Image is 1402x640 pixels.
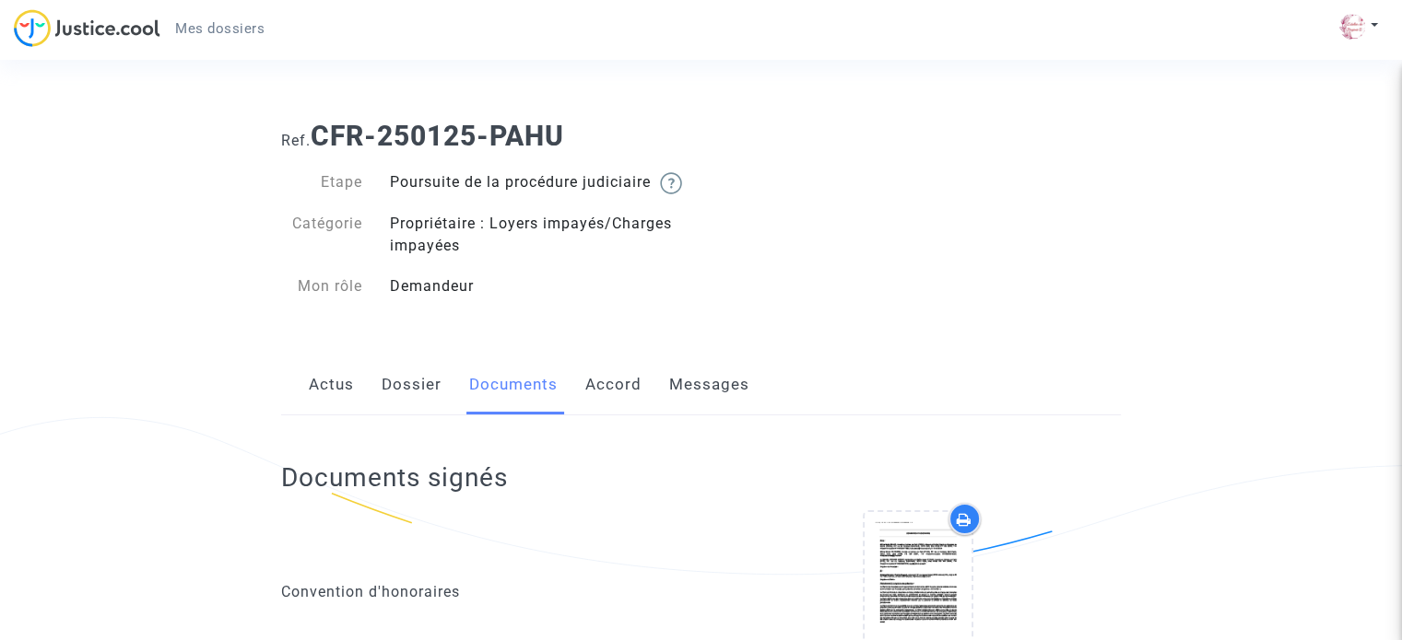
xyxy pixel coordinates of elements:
[660,172,682,194] img: help.svg
[267,213,376,257] div: Catégorie
[311,120,564,152] b: CFR-250125-PAHU
[382,355,442,415] a: Dossier
[1339,14,1365,40] img: 5f8eb2fa34d72732bbf20fc8521b496a
[281,132,311,149] span: Ref.
[376,171,701,194] div: Poursuite de la procédure judiciaire
[281,461,508,494] h2: Documents signés
[585,355,642,415] a: Accord
[267,171,376,194] div: Etape
[14,9,160,47] img: jc-logo.svg
[469,355,558,415] a: Documents
[376,275,701,297] div: Demandeur
[267,275,376,297] div: Mon rôle
[175,20,265,37] span: Mes dossiers
[376,213,701,257] div: Propriétaire : Loyers impayés/Charges impayées
[160,15,279,42] a: Mes dossiers
[281,581,688,603] div: Convention d'honoraires
[669,355,749,415] a: Messages
[309,355,354,415] a: Actus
